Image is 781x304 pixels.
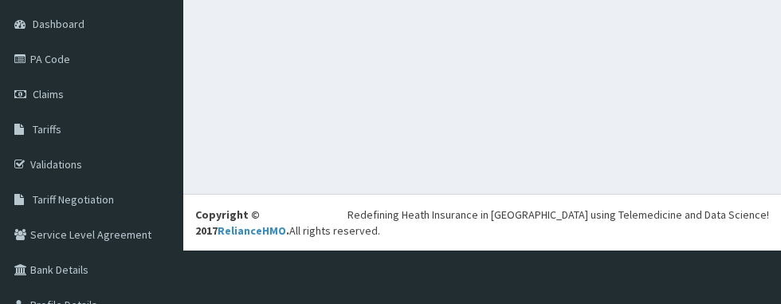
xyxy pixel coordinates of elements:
[183,194,781,251] footer: All rights reserved.
[195,207,289,238] strong: Copyright © 2017 .
[33,87,64,101] span: Claims
[33,192,114,207] span: Tariff Negotiation
[218,223,286,238] a: RelianceHMO
[347,207,769,223] div: Redefining Heath Insurance in [GEOGRAPHIC_DATA] using Telemedicine and Data Science!
[33,17,84,31] span: Dashboard
[33,122,61,136] span: Tariffs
